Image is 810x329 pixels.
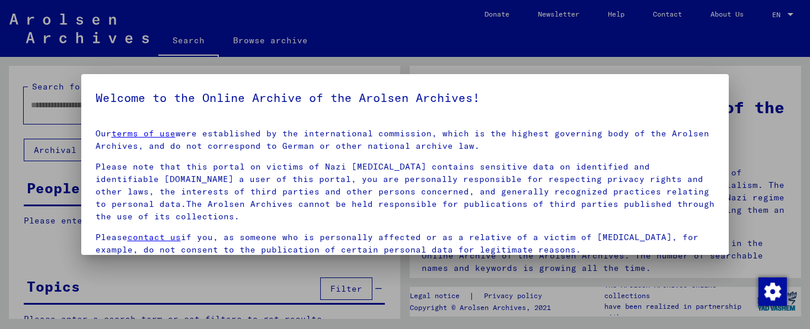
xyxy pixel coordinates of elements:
[95,127,715,152] p: Our were established by the international commission, which is the highest governing body of the ...
[95,161,715,223] p: Please note that this portal on victims of Nazi [MEDICAL_DATA] contains sensitive data on identif...
[95,88,715,107] h5: Welcome to the Online Archive of the Arolsen Archives!
[127,232,181,242] a: contact us
[111,128,176,139] a: terms of use
[758,277,786,305] div: Change consent
[95,231,715,256] p: Please if you, as someone who is personally affected or as a relative of a victim of [MEDICAL_DAT...
[758,277,787,306] img: Change consent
